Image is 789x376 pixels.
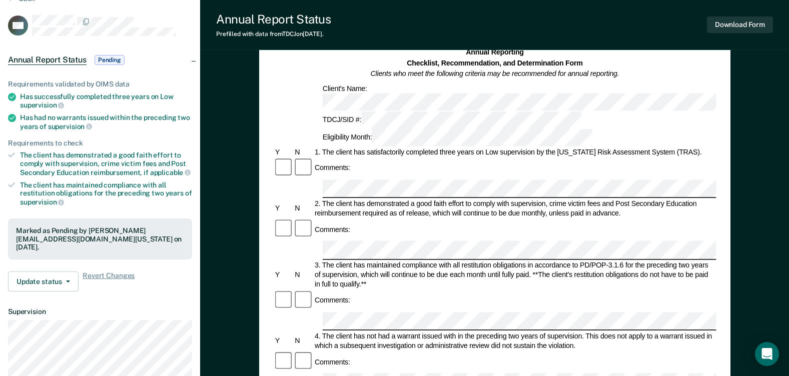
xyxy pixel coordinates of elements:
[216,30,331,37] div: Prefilled with data from TDCJ on [DATE] .
[16,226,184,251] div: Marked as Pending by [PERSON_NAME][EMAIL_ADDRESS][DOMAIN_NAME][US_STATE] on [DATE].
[293,270,313,279] div: N
[95,55,125,65] span: Pending
[8,80,192,88] div: Requirements validated by OIMS data
[407,59,583,67] strong: Checklist, Recommendation, and Determination Form
[313,260,716,289] div: 3. The client has maintained compliance with all restitution obligations in accordance to PD/POP-...
[20,151,192,176] div: The client has demonstrated a good faith effort to comply with supervision, crime victim fees and...
[8,271,79,291] button: Update status
[313,357,352,366] div: Comments:
[313,225,352,234] div: Comments:
[293,204,313,213] div: N
[273,204,293,213] div: Y
[313,295,352,305] div: Comments:
[755,342,779,366] div: Open Intercom Messenger
[273,336,293,345] div: Y
[321,111,583,129] div: TDCJ/SID #:
[273,270,293,279] div: Y
[20,198,64,206] span: supervision
[8,55,87,65] span: Annual Report Status
[8,307,192,316] dt: Supervision
[48,122,92,130] span: supervision
[20,92,192,109] div: Has successfully completed three years on Low
[20,101,64,109] span: supervision
[313,331,716,350] div: 4. The client has not had a warrant issued with in the preceding two years of supervision. This d...
[20,181,192,206] div: The client has maintained compliance with all restitution obligations for the preceding two years of
[20,113,192,130] div: Has had no warrants issued within the preceding two years of
[370,69,619,77] em: Clients who meet the following criteria may be recommended for annual reporting.
[150,168,191,176] span: applicable
[83,271,135,291] span: Revert Changes
[313,147,716,157] div: 1. The client has satisfactorily completed three years on Low supervision by the [US_STATE] Risk ...
[313,163,352,173] div: Comments:
[293,147,313,157] div: N
[216,12,331,26] div: Annual Report Status
[273,147,293,157] div: Y
[466,48,524,56] strong: Annual Reporting
[313,199,716,218] div: 2. The client has demonstrated a good faith effort to comply with supervision, crime victim fees ...
[8,139,192,147] div: Requirements to check
[707,16,773,33] button: Download Form
[321,129,593,146] div: Eligibility Month:
[293,336,313,345] div: N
